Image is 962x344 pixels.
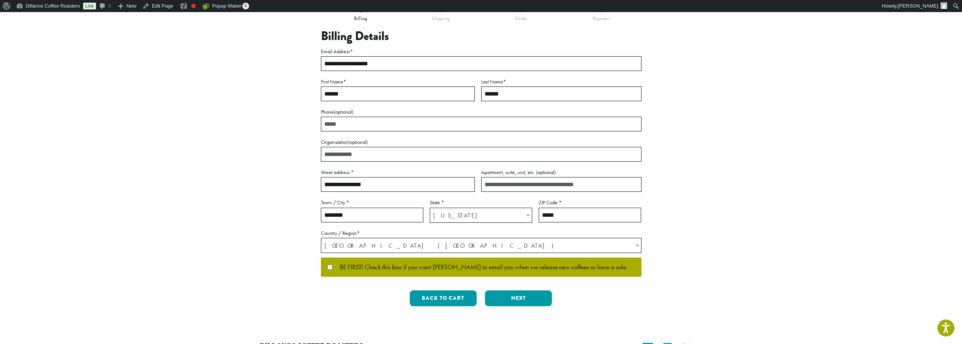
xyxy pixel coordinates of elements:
[242,3,249,9] span: 0
[321,238,641,253] span: United States (US)
[327,265,332,270] input: BE FIRST! Check this box if you want [PERSON_NAME] to email you when we release new coffees or ha...
[401,12,481,22] div: Shipping
[321,47,641,56] label: Email Address
[321,29,641,43] h3: Billing Details
[83,3,96,9] a: Live
[481,168,641,177] label: Apartment, suite, unit, etc.
[321,77,475,86] label: First Name
[561,12,641,22] div: Payment
[481,77,641,86] label: Last Name
[536,169,556,176] span: (optional)
[430,208,532,223] span: Washington
[321,238,641,253] span: Country / Region
[321,137,641,147] label: Organization
[191,4,196,8] div: Focus keyphrase not set
[430,198,532,207] label: State
[348,139,368,145] span: (optional)
[334,108,353,115] span: (optional)
[410,290,477,306] button: Back to cart
[321,12,401,22] div: Billing
[485,290,552,306] button: Next
[481,12,561,22] div: Order
[321,168,475,177] label: Street address
[539,198,641,207] label: ZIP Code
[898,3,938,9] span: [PERSON_NAME]
[430,208,532,223] span: State
[321,198,423,207] label: Town / City
[332,264,627,271] span: BE FIRST! Check this box if you want [PERSON_NAME] to email you when we release new coffees or ha...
